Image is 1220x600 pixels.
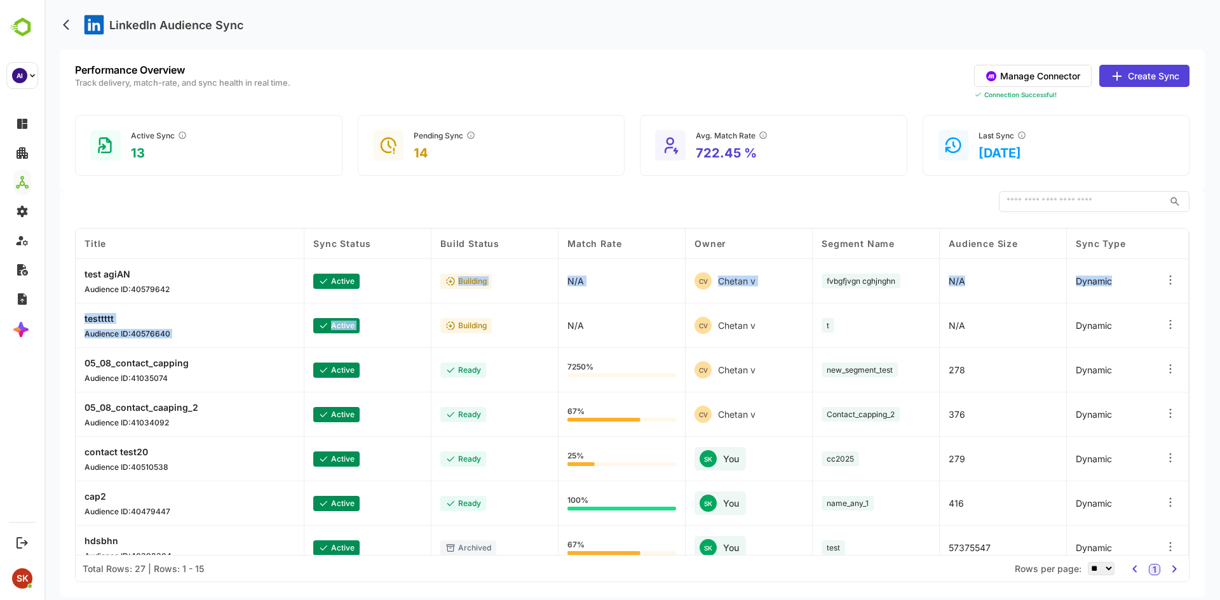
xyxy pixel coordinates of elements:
button: Create Sync [1055,65,1145,87]
span: 279 [904,453,921,464]
p: Audience ID: 40479447 [40,507,126,516]
p: building [414,276,442,286]
button: 1 [1104,564,1116,575]
p: ready [414,365,437,375]
p: N/A [523,320,539,331]
div: You [650,536,701,559]
span: dynamic [1031,498,1067,509]
p: Track delivery, match-rate, and sync health in real time. [30,79,246,87]
span: N/A [904,320,921,331]
span: 416 [904,498,919,509]
p: [DATE] [934,145,982,161]
button: back [15,15,34,34]
button: Audiences still in ‘Building’ or ‘Updating’ for more than 24 hours. [421,130,431,140]
p: 05_08_contact_capping [40,357,144,368]
p: testtttt [40,313,126,324]
p: active [287,365,310,375]
div: SK [12,568,32,589]
div: Chetan v [650,317,711,334]
span: test [782,543,796,552]
button: Average percentage of contacts/companies LinkedIn successfully matched. [714,130,724,140]
span: dynamic [1031,320,1067,331]
p: active [287,454,310,463]
p: Audience ID: 40579642 [40,284,125,294]
p: building [414,321,442,330]
p: cap2 [40,491,126,502]
span: Segment Name [777,238,850,249]
button: Time since the most recent batch update. [972,130,982,140]
span: Audience Size [904,238,973,249]
div: CV [650,361,667,378]
p: Audience ID: 40576640 [40,329,126,338]
p: archived [414,543,447,552]
span: N/A [904,276,921,286]
span: new_segment_test [782,365,848,375]
span: 278 [904,364,921,375]
span: dynamic [1031,542,1067,553]
div: Chetan v [650,361,711,378]
div: You [650,447,701,470]
p: active [287,543,310,552]
span: Match Rate [523,238,577,249]
span: Owner [650,238,682,249]
p: active [287,410,310,419]
div: 67% [523,408,632,422]
p: contact test20 [40,446,124,457]
div: Avg. Match Rate [651,130,724,140]
div: CV [650,406,667,423]
p: Audience ID: 40398304 [40,551,127,561]
button: Logout [13,534,30,551]
p: 05_08_contact_caaping_2 [40,402,154,413]
div: CV [650,317,667,334]
p: Audience ID: 41034092 [40,418,154,427]
span: Build Status [396,238,455,249]
div: AI [12,68,27,83]
span: dynamic [1031,409,1067,420]
div: Pending Sync [369,130,431,140]
p: Audience ID: 40510538 [40,462,124,472]
p: ready [414,410,437,419]
p: hdsbhn [40,535,127,546]
div: SK [655,450,672,467]
p: test agiAN [40,269,125,279]
div: CV [650,272,667,290]
div: Chetan v [650,272,711,290]
p: Performance Overview [30,65,246,75]
span: name_any_1 [782,498,824,508]
p: N/A [523,276,539,286]
div: 25% [523,452,632,466]
p: active [287,321,310,330]
span: Rows per page: [970,563,1037,574]
span: dynamic [1031,364,1067,375]
span: Contact_capping_2 [782,410,850,419]
p: Audience ID: 41035074 [40,373,144,383]
p: 722.45 % [651,145,724,161]
span: dynamic [1031,276,1067,286]
span: fvbgfjvgn cghjnghn [782,276,851,286]
img: BambooboxLogoMark.f1c84d78b4c51b1a7b5f700c9845e183.svg [6,15,39,39]
p: ready [414,454,437,463]
div: Active Sync [86,130,143,140]
span: 57375547 [904,542,946,553]
div: SK [655,539,672,556]
div: 7250% [523,363,632,377]
span: Sync Type [1031,238,1081,249]
div: Connection Successful! [930,91,1145,98]
span: t [782,321,785,330]
div: 67% [523,541,632,555]
span: 376 [904,409,921,420]
span: cc2025 [782,454,810,463]
button: Audiences in ‘Ready’ status and actively receiving ad delivery. [133,130,143,140]
div: SK [655,495,672,512]
div: You [650,491,701,515]
div: Chetan v [650,406,711,423]
p: active [287,498,310,508]
div: 100% [523,497,632,510]
p: 14 [369,145,431,161]
p: active [287,276,310,286]
span: Title [40,238,62,249]
div: Total Rows: 27 | Rows: 1 - 15 [38,563,159,574]
p: 13 [86,145,143,161]
p: ready [414,498,437,508]
span: Sync Status [269,238,327,249]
